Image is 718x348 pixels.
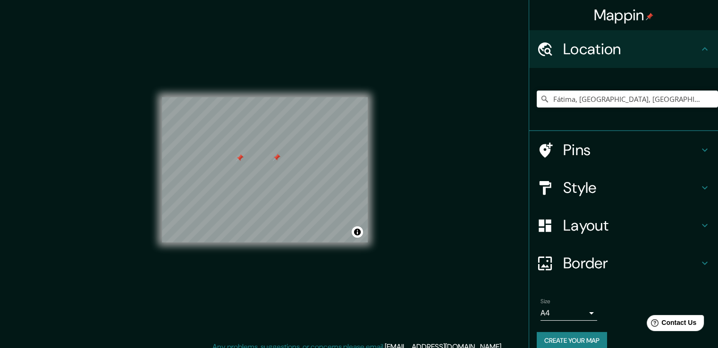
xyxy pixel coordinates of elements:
[537,91,718,108] input: Pick your city or area
[352,226,363,238] button: Toggle attribution
[529,169,718,207] div: Style
[594,6,654,25] h4: Mappin
[563,178,699,197] h4: Style
[541,306,597,321] div: A4
[563,216,699,235] h4: Layout
[563,254,699,273] h4: Border
[646,13,653,20] img: pin-icon.png
[634,311,708,338] iframe: Help widget launcher
[529,244,718,282] div: Border
[529,30,718,68] div: Location
[541,298,550,306] label: Size
[563,40,699,58] h4: Location
[529,207,718,244] div: Layout
[162,97,368,242] canvas: Map
[563,141,699,159] h4: Pins
[529,131,718,169] div: Pins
